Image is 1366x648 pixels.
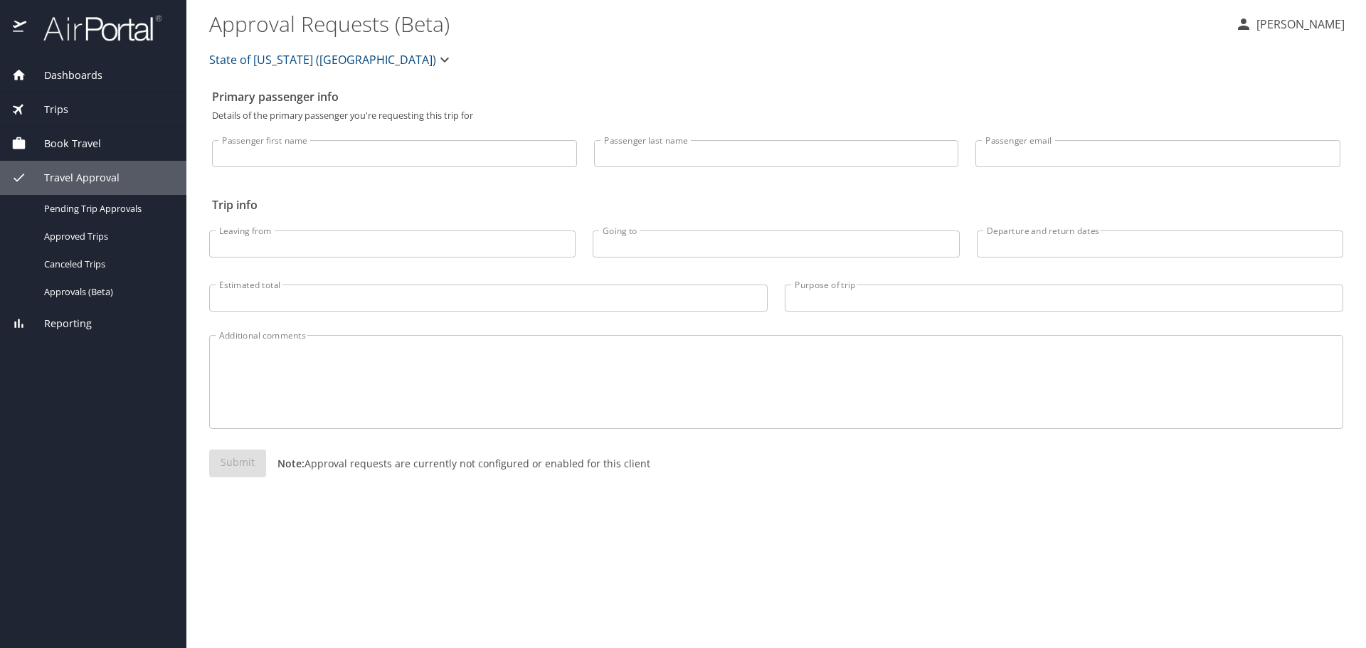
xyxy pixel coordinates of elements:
[212,111,1340,120] p: Details of the primary passenger you're requesting this trip for
[203,46,459,74] button: State of [US_STATE] ([GEOGRAPHIC_DATA])
[13,14,28,42] img: icon-airportal.png
[44,202,169,216] span: Pending Trip Approvals
[44,230,169,243] span: Approved Trips
[1229,11,1350,37] button: [PERSON_NAME]
[209,50,436,70] span: State of [US_STATE] ([GEOGRAPHIC_DATA])
[26,170,120,186] span: Travel Approval
[277,457,305,470] strong: Note:
[26,316,92,331] span: Reporting
[28,14,162,42] img: airportal-logo.png
[1252,16,1345,33] p: [PERSON_NAME]
[26,136,101,152] span: Book Travel
[212,193,1340,216] h2: Trip info
[26,68,102,83] span: Dashboards
[212,85,1340,108] h2: Primary passenger info
[209,1,1224,46] h1: Approval Requests (Beta)
[44,257,169,271] span: Canceled Trips
[26,102,68,117] span: Trips
[44,285,169,299] span: Approvals (Beta)
[266,456,650,471] p: Approval requests are currently not configured or enabled for this client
